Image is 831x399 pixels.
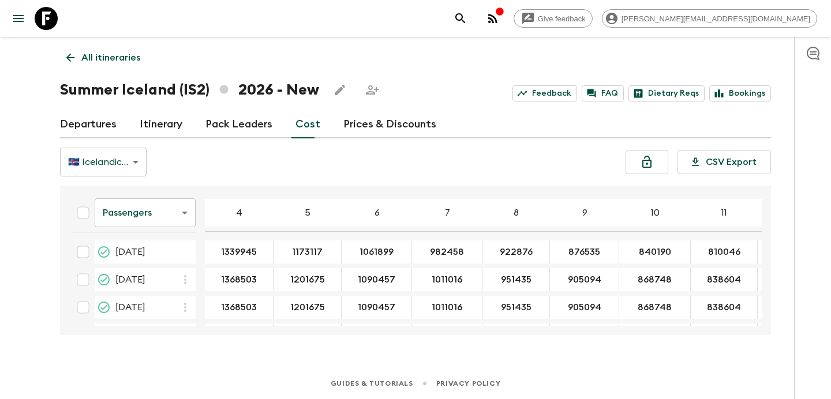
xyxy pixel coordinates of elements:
[482,323,550,347] div: 08 Aug 2026; 8
[81,51,140,65] p: All itineraries
[582,85,624,101] a: FAQ
[344,268,409,291] button: 1090457
[758,323,824,347] div: 08 Aug 2026; 12
[691,240,758,264] div: 23 May 2026; 11
[615,14,817,23] span: [PERSON_NAME][EMAIL_ADDRESS][DOMAIN_NAME]
[342,296,412,319] div: 11 Jul 2026; 6
[554,268,615,291] button: 905094
[60,78,319,101] h1: Summer Iceland (IS2) 2026 - New
[550,268,619,291] div: 20 Jun 2026; 9
[628,85,705,101] a: Dietary Reqs
[691,296,758,319] div: 11 Jul 2026; 11
[207,296,271,319] button: 1368503
[758,240,824,264] div: 23 May 2026; 12
[695,323,754,347] button: 1171210
[342,323,412,347] div: 08 Aug 2026; 6
[760,240,821,264] button: 800760
[691,268,758,291] div: 20 Jun 2026; 11
[721,206,727,220] p: 11
[60,46,147,69] a: All itineraries
[207,268,271,291] button: 1368503
[619,323,691,347] div: 08 Aug 2026; 10
[276,268,339,291] button: 1201675
[412,296,482,319] div: 11 Jul 2026; 7
[485,323,547,347] button: 1389010
[412,240,482,264] div: 23 May 2026; 7
[709,85,771,101] a: Bookings
[342,240,412,264] div: 23 May 2026; 6
[345,323,409,347] button: 1550736
[346,240,407,264] button: 1061899
[414,323,480,347] button: 1446509
[375,206,380,220] p: 6
[758,268,824,291] div: 20 Jun 2026; 12
[416,240,478,264] button: 982458
[512,85,577,101] a: Feedback
[761,296,820,319] button: 829318
[677,150,771,174] button: CSV Export
[276,323,339,347] button: 1671437
[236,206,242,220] p: 4
[487,296,545,319] button: 951435
[624,268,686,291] button: 868748
[514,9,593,28] a: Give feedback
[342,268,412,291] div: 20 Jun 2026; 6
[72,201,95,224] div: Select all
[343,111,436,138] a: Prices & Discounts
[482,240,550,264] div: 23 May 2026; 8
[550,323,619,347] div: 08 Aug 2026; 9
[361,78,384,101] span: Share this itinerary
[205,111,272,138] a: Pack Leaders
[602,9,817,28] div: [PERSON_NAME][EMAIL_ADDRESS][DOMAIN_NAME]
[582,206,587,220] p: 9
[514,206,519,220] p: 8
[115,300,145,314] span: [DATE]
[60,111,117,138] a: Departures
[205,296,274,319] div: 11 Jul 2026; 4
[550,240,619,264] div: 23 May 2026; 9
[486,240,546,264] button: 922876
[97,300,111,314] svg: On Sale
[95,197,196,229] div: Passengers
[276,296,339,319] button: 1201675
[552,323,616,347] button: 1297296
[205,240,274,264] div: 23 May 2026; 4
[619,268,691,291] div: 20 Jun 2026; 10
[418,296,476,319] button: 1011016
[208,323,270,347] button: 1869120
[622,323,688,347] button: 1240272
[693,268,755,291] button: 838604
[619,240,691,264] div: 23 May 2026; 10
[274,268,342,291] div: 20 Jun 2026; 5
[691,323,758,347] div: 08 Aug 2026; 11
[140,111,182,138] a: Itinerary
[436,377,500,390] a: Privacy Policy
[97,273,111,287] svg: On Sale
[274,240,342,264] div: 23 May 2026; 5
[651,206,660,220] p: 10
[758,296,824,319] div: 11 Jul 2026; 12
[115,245,145,259] span: [DATE]
[97,245,111,259] svg: On Sale
[205,268,274,291] div: 20 Jun 2026; 4
[205,323,274,347] div: 08 Aug 2026; 4
[624,296,686,319] button: 868748
[482,296,550,319] div: 11 Jul 2026; 8
[60,146,147,178] div: 🇮🇸 Icelandic Krona (ISK)
[761,268,820,291] button: 829318
[274,296,342,319] div: 11 Jul 2026; 5
[328,78,351,101] button: Edit this itinerary
[331,377,413,390] a: Guides & Tutorials
[619,296,691,319] div: 11 Jul 2026; 10
[550,296,619,319] div: 11 Jul 2026; 9
[207,240,271,264] button: 1339945
[693,296,755,319] button: 838604
[445,206,450,220] p: 7
[694,240,754,264] button: 810046
[555,240,614,264] button: 876535
[295,111,320,138] a: Cost
[115,273,145,287] span: [DATE]
[626,150,668,174] button: Lock costs
[344,296,409,319] button: 1090457
[482,268,550,291] div: 20 Jun 2026; 8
